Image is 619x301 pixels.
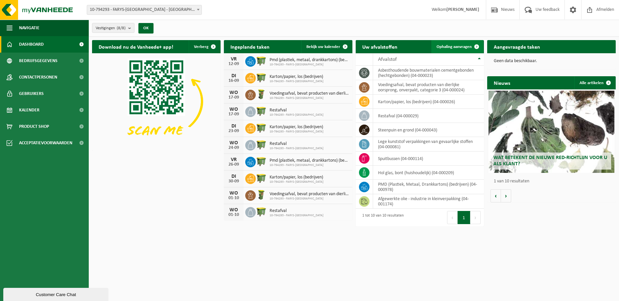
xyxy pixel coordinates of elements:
div: 30-09 [227,179,240,184]
img: WB-1100-HPE-GN-50 [256,105,267,117]
span: 10-794293 - FARYS-ASSE - ASSE [87,5,202,14]
h2: Aangevraagde taken [487,40,547,53]
span: 10-794293 - FARYS-[GEOGRAPHIC_DATA] [270,163,349,167]
span: Navigatie [19,20,39,36]
div: WO [227,140,240,146]
td: PMD (Plastiek, Metaal, Drankkartons) (bedrijven) (04-000978) [373,180,484,194]
a: Ophaling aanvragen [431,40,483,53]
td: steenpuin en grond (04-000043) [373,123,484,137]
span: Restafval [270,141,323,147]
iframe: chat widget [3,287,110,301]
span: 10-794293 - FARYS-[GEOGRAPHIC_DATA] [270,113,323,117]
span: 10-794293 - FARYS-[GEOGRAPHIC_DATA] [270,197,349,201]
span: Verberg [194,45,208,49]
span: Karton/papier, los (bedrijven) [270,175,323,180]
strong: [PERSON_NAME] [446,7,479,12]
span: 10-794293 - FARYS-[GEOGRAPHIC_DATA] [270,80,323,83]
div: 23-09 [227,129,240,133]
div: WO [227,191,240,196]
p: 1 van 10 resultaten [494,179,612,184]
span: 10-794293 - FARYS-[GEOGRAPHIC_DATA] [270,96,349,100]
img: WB-1100-HPE-GN-50 [256,156,267,167]
div: 24-09 [227,146,240,150]
div: DI [227,124,240,129]
div: 12-09 [227,62,240,66]
p: Geen data beschikbaar. [494,59,609,63]
span: 10-794293 - FARYS-[GEOGRAPHIC_DATA] [270,180,323,184]
span: 10-794293 - FARYS-ASSE - ASSE [87,5,202,15]
button: OK [138,23,154,34]
div: 1 tot 10 van 10 resultaten [359,210,404,225]
td: afgewerkte olie - industrie in kleinverpakking (04-001174) [373,194,484,209]
div: 17-09 [227,95,240,100]
span: Acceptatievoorwaarden [19,135,72,151]
img: WB-1100-HPE-GN-50 [256,206,267,217]
h2: Uw afvalstoffen [356,40,404,53]
img: WB-0060-HPE-GN-50 [256,89,267,100]
span: Voedingsafval, bevat producten van dierlijke oorsprong, onverpakt, categorie 3 [270,192,349,197]
span: Wat betekent de nieuwe RED-richtlijn voor u als klant? [493,155,607,167]
div: 26-09 [227,162,240,167]
td: voedingsafval, bevat producten van dierlijke oorsprong, onverpakt, categorie 3 (04-000024) [373,80,484,95]
button: Vestigingen(8/8) [92,23,134,33]
h2: Ingeplande taken [224,40,276,53]
td: asbesthoudende bouwmaterialen cementgebonden (hechtgebonden) (04-000023) [373,66,484,80]
div: WO [227,107,240,112]
span: Vestigingen [96,23,126,33]
div: VR [227,157,240,162]
span: Karton/papier, los (bedrijven) [270,125,323,130]
div: WO [227,207,240,213]
span: 10-794293 - FARYS-[GEOGRAPHIC_DATA] [270,63,349,67]
button: Volgende [501,189,511,202]
button: Next [470,211,481,224]
td: spuitbussen (04-000114) [373,151,484,166]
span: 10-794293 - FARYS-[GEOGRAPHIC_DATA] [270,214,323,218]
span: Afvalstof [378,57,397,62]
td: hol glas, bont (huishoudelijk) (04-000209) [373,166,484,180]
div: 16-09 [227,79,240,83]
img: WB-0060-HPE-GN-50 [256,189,267,200]
img: Download de VHEPlus App [92,53,221,150]
img: WB-1100-HPE-GN-50 [256,139,267,150]
span: Product Shop [19,118,49,135]
button: Previous [447,211,458,224]
td: restafval (04-000029) [373,109,484,123]
span: 10-794293 - FARYS-[GEOGRAPHIC_DATA] [270,130,323,134]
div: WO [227,90,240,95]
img: WB-1100-HPE-GN-50 [256,55,267,66]
img: WB-1100-HPE-GN-50 [256,122,267,133]
span: Ophaling aanvragen [437,45,472,49]
span: Dashboard [19,36,44,53]
h2: Download nu de Vanheede+ app! [92,40,180,53]
span: Voedingsafval, bevat producten van dierlijke oorsprong, onverpakt, categorie 3 [270,91,349,96]
div: DI [227,73,240,79]
button: Vorige [490,189,501,202]
button: Verberg [189,40,220,53]
td: lege kunststof verpakkingen van gevaarlijke stoffen (04-000081) [373,137,484,151]
count: (8/8) [117,26,126,30]
div: DI [227,174,240,179]
td: karton/papier, los (bedrijven) (04-000026) [373,95,484,109]
span: Gebruikers [19,85,44,102]
button: 1 [458,211,470,224]
span: Bekijk uw kalender [306,45,340,49]
span: Pmd (plastiek, metaal, drankkartons) (bedrijven) [270,158,349,163]
span: Pmd (plastiek, metaal, drankkartons) (bedrijven) [270,58,349,63]
a: Bekijk uw kalender [301,40,352,53]
div: VR [227,57,240,62]
a: Wat betekent de nieuwe RED-richtlijn voor u als klant? [488,91,614,173]
span: Restafval [270,108,323,113]
div: 01-10 [227,196,240,200]
span: Contactpersonen [19,69,57,85]
div: 17-09 [227,112,240,117]
span: Restafval [270,208,323,214]
img: WB-1100-HPE-GN-50 [256,173,267,184]
img: WB-1100-HPE-GN-50 [256,72,267,83]
div: 01-10 [227,213,240,217]
span: Karton/papier, los (bedrijven) [270,74,323,80]
span: 10-794293 - FARYS-[GEOGRAPHIC_DATA] [270,147,323,150]
span: Kalender [19,102,39,118]
span: Bedrijfsgegevens [19,53,58,69]
h2: Nieuws [487,76,517,89]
